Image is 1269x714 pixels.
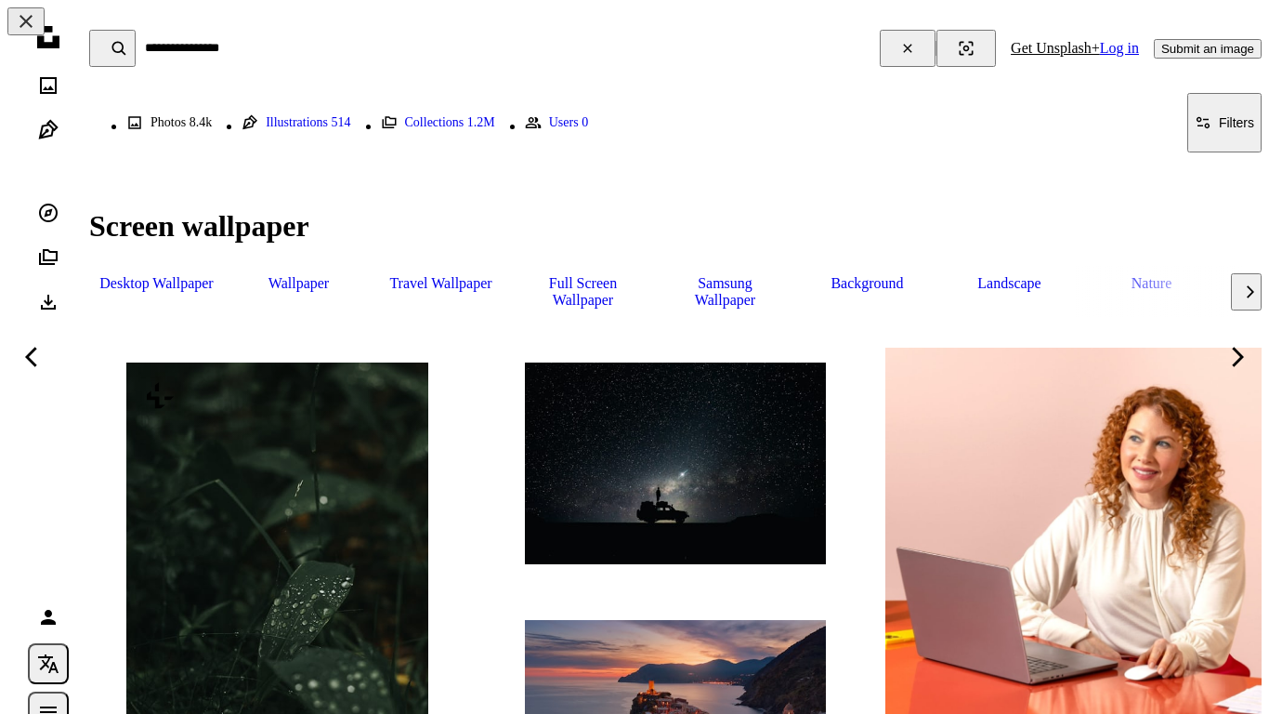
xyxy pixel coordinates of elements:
a: Explore [30,194,67,231]
a: background [800,266,935,301]
a: Log in / Sign up [30,599,67,636]
a: Illustrations [30,112,67,149]
button: Submit an image [1154,39,1262,59]
form: Find visuals sitewide [89,30,996,67]
button: Clear [880,30,935,67]
a: travel wallpaper [373,266,508,301]
a: Photos [30,67,67,104]
a: Next [1204,268,1269,446]
a: wallpaper [231,266,366,301]
a: full screen wallpaper [516,266,650,318]
a: Collections 1.2M [381,93,495,152]
span: 0 [582,115,588,130]
img: silhouette of off-road car [525,363,827,564]
button: Language [28,643,69,684]
button: Visual search [936,30,996,67]
button: Search Unsplash [89,30,136,67]
a: Users 0 [525,93,588,152]
button: Filters [1187,93,1262,152]
span: 514 [332,115,351,130]
span: 1.2M [467,115,495,130]
h1: Screen wallpaper [89,209,1262,244]
a: desktop wallpaper [89,266,224,301]
a: Illustrations 514 [242,93,350,152]
a: Log in [1100,40,1139,57]
a: landscape [942,266,1077,301]
a: samsung wallpaper [658,266,792,318]
a: Collections [30,239,67,276]
a: Get Unsplash+ [1011,40,1100,57]
a: nature [1084,266,1219,301]
a: silhouette of off-road car [525,551,827,567]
